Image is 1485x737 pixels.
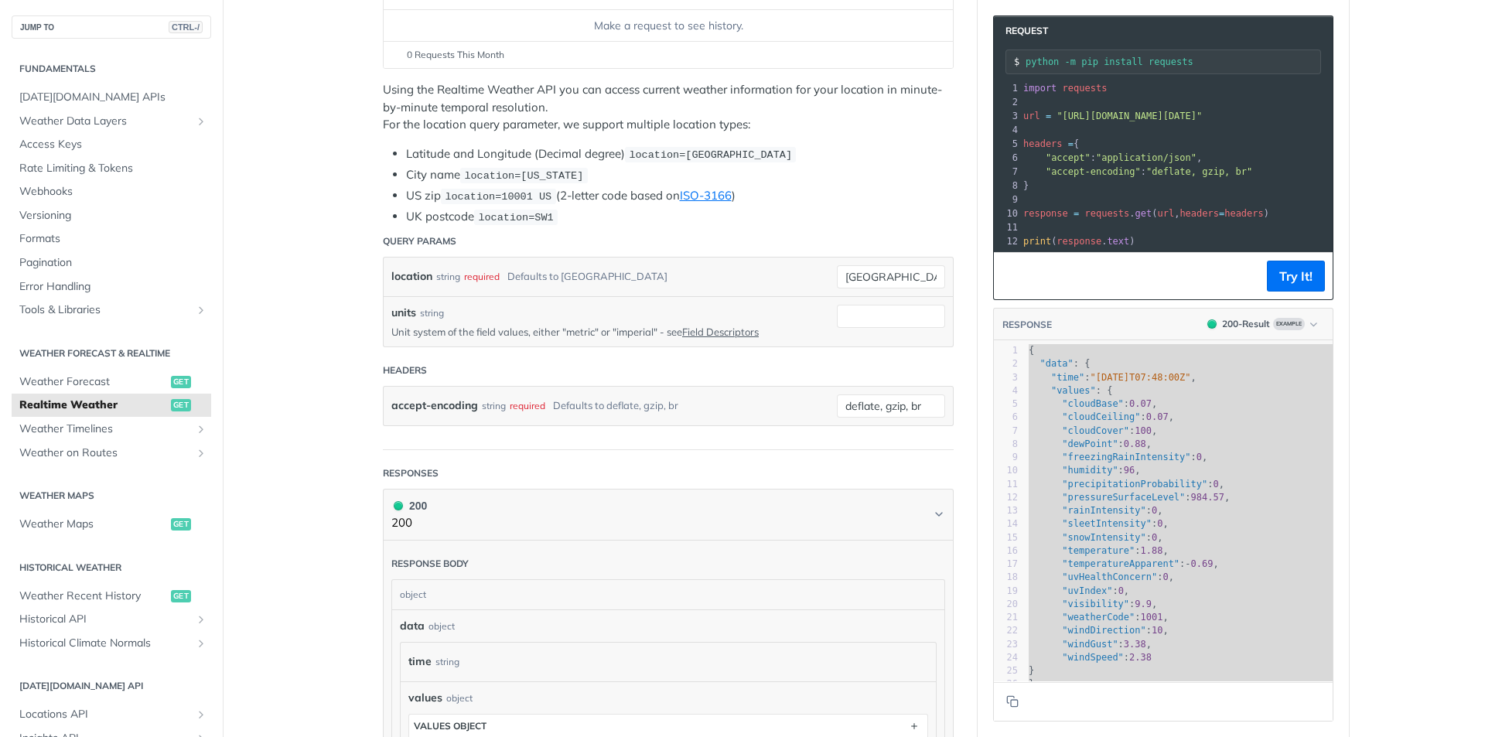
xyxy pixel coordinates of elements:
p: Using the Realtime Weather API you can access current weather information for your location in mi... [383,81,954,134]
a: Error Handling [12,275,211,299]
svg: Chevron [933,508,945,520]
span: "snowIntensity" [1062,532,1145,543]
div: required [510,394,545,417]
li: US zip (2-letter code based on ) [406,187,954,205]
span: Request [998,24,1048,38]
div: 12 [994,234,1020,248]
span: 0 [1118,585,1124,596]
span: "sleetIntensity" [1062,518,1152,529]
a: Formats [12,227,211,251]
div: object [428,619,455,633]
a: Historical Climate NormalsShow subpages for Historical Climate Normals [12,632,211,655]
a: Versioning [12,204,211,227]
div: 10 [994,464,1018,477]
span: "pressureSurfaceLevel" [1062,492,1185,503]
span: : , [1029,411,1174,422]
div: required [464,265,500,288]
span: location=[GEOGRAPHIC_DATA] [629,149,792,161]
span: 200 [394,501,403,510]
span: : [1029,652,1152,663]
span: Historical API [19,612,191,627]
div: Make a request to see history. [390,18,947,34]
div: 3 [994,109,1020,123]
span: Weather Timelines [19,421,191,437]
button: 200 200200 [391,497,945,532]
span: : , [1029,625,1169,636]
span: : , [1029,572,1174,582]
span: "dewPoint" [1062,438,1118,449]
button: Show subpages for Weather on Routes [195,447,207,459]
div: 6 [994,411,1018,424]
div: 25 [994,664,1018,677]
div: 1 [994,344,1018,357]
span: 984.57 [1191,492,1224,503]
div: string [435,650,459,673]
span: CTRL-/ [169,21,203,33]
span: "accept-encoding" [1046,166,1141,177]
a: Weather Data LayersShow subpages for Weather Data Layers [12,110,211,133]
div: 4 [994,384,1018,398]
span: : , [1029,545,1169,556]
div: string [436,265,460,288]
p: Unit system of the field values, either "metric" or "imperial" - see [391,325,814,339]
span: 0.69 [1191,558,1214,569]
span: [DATE][DOMAIN_NAME] APIs [19,90,207,105]
div: 5 [994,137,1020,151]
span: "windSpeed" [1062,652,1123,663]
div: 5 [994,398,1018,411]
span: 0 [1157,518,1162,529]
span: : , [1029,599,1157,609]
span: import [1023,83,1057,94]
span: 100 [1135,425,1152,436]
button: JUMP TOCTRL-/ [12,15,211,39]
span: Versioning [19,208,207,223]
span: 96 [1124,465,1135,476]
h2: Weather Forecast & realtime [12,346,211,360]
span: : , [1029,585,1129,596]
a: Tools & LibrariesShow subpages for Tools & Libraries [12,299,211,322]
a: Weather Forecastget [12,370,211,394]
span: } [1029,665,1034,676]
span: get [171,399,191,411]
span: . ( , ) [1023,208,1269,219]
span: : , [1029,505,1163,516]
div: Defaults to deflate, gzip, br [553,394,678,417]
div: 9 [994,193,1020,206]
div: object [392,580,940,609]
button: Try It! [1267,261,1325,292]
div: 26 [994,677,1018,691]
span: "deflate, gzip, br" [1146,166,1252,177]
a: Weather TimelinesShow subpages for Weather Timelines [12,418,211,441]
span: "[DATE]T07:48:00Z" [1091,372,1191,383]
span: 0.07 [1146,411,1169,422]
span: "data" [1039,358,1073,369]
span: "rainIntensity" [1062,505,1145,516]
a: Weather Recent Historyget [12,585,211,608]
a: Locations APIShow subpages for Locations API [12,703,211,726]
span: Historical Climate Normals [19,636,191,651]
span: Access Keys [19,137,207,152]
div: 7 [994,165,1020,179]
div: values object [414,720,486,732]
button: Show subpages for Weather Data Layers [195,115,207,128]
span: = [1068,138,1074,149]
span: 200 [1207,319,1217,329]
span: requests [1063,83,1108,94]
label: accept-encoding [391,394,478,417]
div: 15 [994,531,1018,544]
span: "temperature" [1062,545,1135,556]
button: RESPONSE [1002,317,1053,333]
button: Copy to clipboard [1002,690,1023,713]
label: location [391,265,432,288]
div: 21 [994,611,1018,624]
span: "accept" [1046,152,1091,163]
span: response [1057,236,1101,247]
div: 8 [994,438,1018,451]
span: "weatherCode" [1062,612,1135,623]
span: 2.38 [1129,652,1152,663]
button: Show subpages for Weather Timelines [195,423,207,435]
button: 200200-ResultExample [1200,316,1325,332]
span: = [1046,111,1051,121]
a: Webhooks [12,180,211,203]
div: 2 [994,357,1018,370]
